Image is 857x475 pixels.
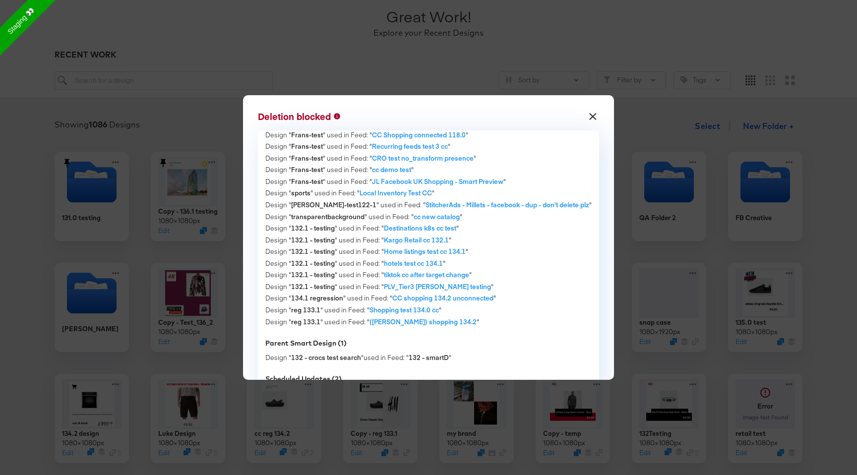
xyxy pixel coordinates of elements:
span: Design " " [265,270,337,279]
a: cc new catalog [414,212,460,221]
span: used in Feed: " " [265,165,414,174]
div: Scheduled Updates (2) [265,375,592,383]
a: Local Inventory Test CC [360,188,432,197]
span: Design " " [265,236,337,244]
span: used in Feed: " " [364,353,451,362]
strong: 132.1 - testing [291,236,335,244]
span: used in Feed: " " [265,188,434,197]
strong: 132 - crocs test search [291,353,361,362]
strong: Frans-test [291,177,323,186]
span: Design " " [265,317,323,326]
a: Home listings test cc 134.1 [384,247,466,256]
span: used in Feed: " " [265,317,479,326]
strong: transparentbackground [291,212,365,221]
span: used in Feed: " " [265,294,496,302]
a: CRO test no_transform presence [372,154,474,163]
span: used in Feed: " " [265,130,468,139]
span: Design " " [265,282,337,291]
span: Design " " [265,142,325,151]
span: used in Feed: " " [265,282,493,291]
span: Design " " [265,212,367,221]
button: × [584,105,602,123]
strong: 132.1 - testing [291,259,335,268]
span: Design " " [265,165,325,174]
span: used in Feed: " " [265,259,445,268]
strong: 132 - smartD [409,353,449,362]
a: hotels test cc 134.1 [384,259,443,268]
a: Recurring feeds test 3 cc [372,142,448,151]
a: tiktok cc after target change [384,270,469,279]
span: used in Feed: " " [265,177,506,186]
a: JL Facebook UK Shopping - Smart Preview [372,177,503,186]
span: used in Feed: " " [265,305,441,314]
a: StitcherAds - Millets - facebook - dup - don't delete plz [426,200,589,209]
a: cc demo test [372,165,411,174]
a: Shopping test 134.0 cc [369,305,439,314]
span: used in Feed: " " [265,142,450,151]
span: Design " " [265,294,346,302]
div: Deletion blocked [258,110,331,123]
strong: 132.1 - testing [291,270,335,279]
a: Destinations k8s cc test [384,224,456,233]
span: used in Feed: " " [265,236,451,244]
span: used in Feed: " " [265,247,468,256]
strong: 134.1 regression [291,294,343,302]
span: used in Feed: " " [265,154,476,163]
strong: sports [291,188,310,197]
span: Design " " [265,353,451,362]
strong: 132.1 - testing [291,282,335,291]
a: PLV_Tier3 [PERSON_NAME] testing [384,282,491,291]
strong: 132.1 - testing [291,224,335,233]
span: used in Feed: " " [265,212,462,221]
span: Design " " [265,305,323,314]
strong: reg 133.1 [291,317,320,326]
span: Design " " [265,154,325,163]
strong: Frans-test [291,130,323,139]
span: Design " " [265,188,313,197]
strong: Frans-test [291,165,323,174]
a: Kargo Retail cc 132.1 [384,236,449,244]
a: CC Shopping connected 118.0 [372,130,466,139]
span: Design " " [265,259,337,268]
strong: Frans-test [291,142,323,151]
a: CC shopping 134.2 unconnected [392,294,493,302]
div: Parent Smart Design (1) [265,339,592,347]
span: Design " " [265,224,337,233]
a: ([PERSON_NAME]) shopping 134.2 [369,317,477,326]
span: Design " " [265,177,325,186]
strong: reg 133.1 [291,305,320,314]
strong: [PERSON_NAME]-test122-1 [291,200,376,209]
span: Design " " [265,130,325,139]
span: used in Feed: " " [265,270,472,279]
span: used in Feed: " " [265,224,459,233]
strong: 132.1 - testing [291,247,335,256]
span: Design " " [265,200,379,209]
span: Design " " [265,247,337,256]
span: used in Feed: " " [265,200,592,209]
strong: Frans-test [291,154,323,163]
